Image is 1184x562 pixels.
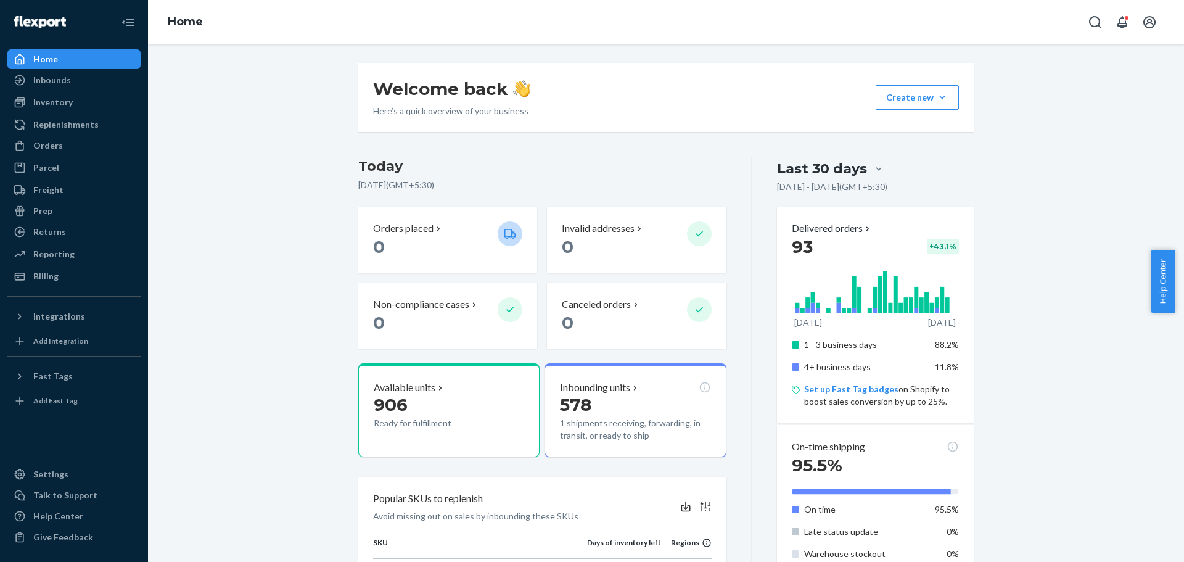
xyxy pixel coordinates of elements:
button: Orders placed 0 [358,207,537,273]
p: Popular SKUs to replenish [373,492,483,506]
a: Returns [7,222,141,242]
button: Inbounding units5781 shipments receiving, forwarding, in transit, or ready to ship [545,363,726,457]
span: 0 [562,312,573,333]
span: 0% [947,548,959,559]
button: Create new [876,85,959,110]
p: Canceled orders [562,297,631,312]
img: Flexport logo [14,16,66,28]
div: Prep [33,205,52,217]
div: Home [33,53,58,65]
a: Inventory [7,93,141,112]
div: Give Feedback [33,531,93,543]
span: 95.5% [792,455,842,476]
div: Parcel [33,162,59,174]
p: Invalid addresses [562,221,635,236]
span: 906 [374,394,408,415]
a: Inbounds [7,70,141,90]
p: Here’s a quick overview of your business [373,105,530,117]
a: Add Integration [7,331,141,351]
span: 93 [792,236,813,257]
ol: breadcrumbs [158,4,213,40]
div: Orders [33,139,63,152]
div: Fast Tags [33,370,73,382]
p: On time [804,503,926,516]
div: + 43.1 % [927,239,959,254]
h1: Welcome back [373,78,530,100]
p: Avoid missing out on sales by inbounding these SKUs [373,510,578,523]
h3: Today [358,157,726,176]
span: 95.5% [935,504,959,514]
span: 0 [373,236,385,257]
button: Close Navigation [116,10,141,35]
div: Returns [33,226,66,238]
button: Fast Tags [7,366,141,386]
a: Set up Fast Tag badges [804,384,898,394]
div: Add Fast Tag [33,395,78,406]
div: Last 30 days [777,159,867,178]
div: Regions [661,537,712,548]
div: Add Integration [33,336,88,346]
th: SKU [373,537,587,558]
button: Integrations [7,307,141,326]
div: Billing [33,270,59,283]
p: 4+ business days [804,361,926,373]
p: Orders placed [373,221,434,236]
p: 1 - 3 business days [804,339,926,351]
a: Freight [7,180,141,200]
div: Replenishments [33,118,99,131]
span: 578 [560,394,591,415]
span: 0% [947,526,959,537]
button: Canceled orders 0 [547,283,726,349]
button: Non-compliance cases 0 [358,283,537,349]
a: Help Center [7,506,141,526]
p: On-time shipping [792,440,865,454]
p: Warehouse stockout [804,548,926,560]
span: 11.8% [935,362,959,372]
button: Invalid addresses 0 [547,207,726,273]
a: Settings [7,465,141,484]
a: Prep [7,201,141,221]
button: Give Feedback [7,527,141,547]
div: Settings [33,468,68,481]
a: Billing [7,267,141,286]
p: [DATE] - [DATE] ( GMT+5:30 ) [777,181,887,193]
div: Talk to Support [33,489,97,502]
div: Reporting [33,248,75,260]
a: Talk to Support [7,486,141,505]
a: Reporting [7,244,141,264]
p: Late status update [804,526,926,538]
a: Replenishments [7,115,141,134]
span: 88.2% [935,339,959,350]
p: Non-compliance cases [373,297,469,312]
p: [DATE] [794,316,822,329]
p: Available units [374,381,435,395]
p: [DATE] [928,316,956,329]
th: Days of inventory left [587,537,661,558]
div: Freight [33,184,64,196]
a: Orders [7,136,141,155]
div: Integrations [33,310,85,323]
button: Available units906Ready for fulfillment [358,363,540,457]
a: Home [7,49,141,69]
span: 0 [562,236,573,257]
p: Inbounding units [560,381,630,395]
a: Home [168,15,203,28]
div: Inbounds [33,74,71,86]
div: Help Center [33,510,83,523]
button: Help Center [1151,250,1175,313]
button: Delivered orders [792,221,873,236]
p: [DATE] ( GMT+5:30 ) [358,179,726,191]
button: Open Search Box [1083,10,1108,35]
p: on Shopify to boost sales conversion by up to 25%. [804,383,959,408]
a: Parcel [7,158,141,178]
img: hand-wave emoji [513,80,530,97]
a: Add Fast Tag [7,391,141,411]
p: 1 shipments receiving, forwarding, in transit, or ready to ship [560,417,710,442]
p: Ready for fulfillment [374,417,488,429]
button: Open account menu [1137,10,1162,35]
span: 0 [373,312,385,333]
button: Open notifications [1110,10,1135,35]
div: Inventory [33,96,73,109]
